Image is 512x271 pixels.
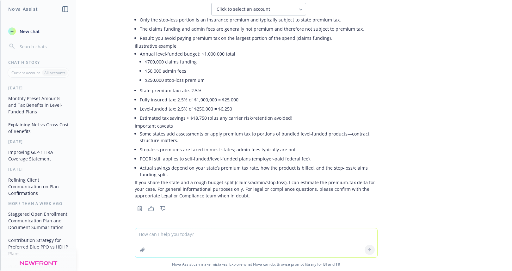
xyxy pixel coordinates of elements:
[1,166,76,172] div: [DATE]
[336,262,340,267] a: TR
[140,24,378,33] li: The claims funding and admin fees are generally not premium and therefore not subject to premium ...
[6,26,71,37] button: New chat
[1,201,76,206] div: More than a week ago
[18,28,40,35] span: New chat
[140,154,378,163] li: PCORI still applies to self‑funded/level‑funded plans (employer‑paid federal fee).
[140,163,378,179] li: Actual savings depend on your state’s premium tax rate, how the product is billed, and the stop‑l...
[1,139,76,144] div: [DATE]
[6,147,71,164] button: Improving GLP-1 HRA Coverage Statement
[211,3,306,15] button: Click to select an account
[323,262,327,267] a: BI
[6,235,71,259] button: Contribution Strategy for Preferred Blue PPO vs HDHP Plans
[11,70,40,75] p: Current account
[1,60,76,65] div: Chat History
[6,93,71,117] button: Monthly Preset Amounts and Tax Benefits in Level-Funded Plans
[6,175,71,198] button: Refining Client Communication on Plan Confirmations
[140,145,378,154] li: Stop‑loss premiums are taxed in most states; admin fees typically are not.
[8,6,38,12] h1: Nova Assist
[217,6,270,12] span: Click to select an account
[137,206,143,211] svg: Copy to clipboard
[135,43,378,49] p: Illustrative example
[140,33,378,43] li: Result: you avoid paying premium tax on the largest portion of the spend (claims funding).
[3,258,509,271] span: Nova Assist can make mistakes. Explore what Nova can do: Browse prompt library for and
[140,104,378,113] li: Level‑funded tax: 2.5% of $250,000 = $6,250
[140,95,378,104] li: Fully insured tax: 2.5% of $1,000,000 = $25,000
[135,123,378,129] p: Important caveats
[6,119,71,136] button: Explaining Net vs Gross Cost of Benefits
[145,66,378,75] li: $50,000 admin fees
[145,57,378,66] li: $700,000 claims funding
[140,129,378,145] li: Some states add assessments or apply premium tax to portions of bundled level‑funded products—con...
[44,70,65,75] p: All accounts
[18,42,69,51] input: Search chats
[140,49,378,86] li: Annual level‑funded budget: $1,000,000 total
[6,209,71,232] button: Staggered Open Enrollment Communication Plan and Document Summarization
[157,204,168,213] button: Thumbs down
[140,86,378,95] li: State premium tax rate: 2.5%
[145,75,378,85] li: $250,000 stop‑loss premium
[1,85,76,91] div: [DATE]
[140,15,378,24] li: Only the stop‑loss portion is an insurance premium and typically subject to state premium tax.
[140,113,378,123] li: Estimated tax savings ≈ $18,750 (plus any carrier risk/retention avoided)
[135,179,378,199] p: If you share the state and a rough budget split (claims/admin/stop‑loss), I can estimate the prem...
